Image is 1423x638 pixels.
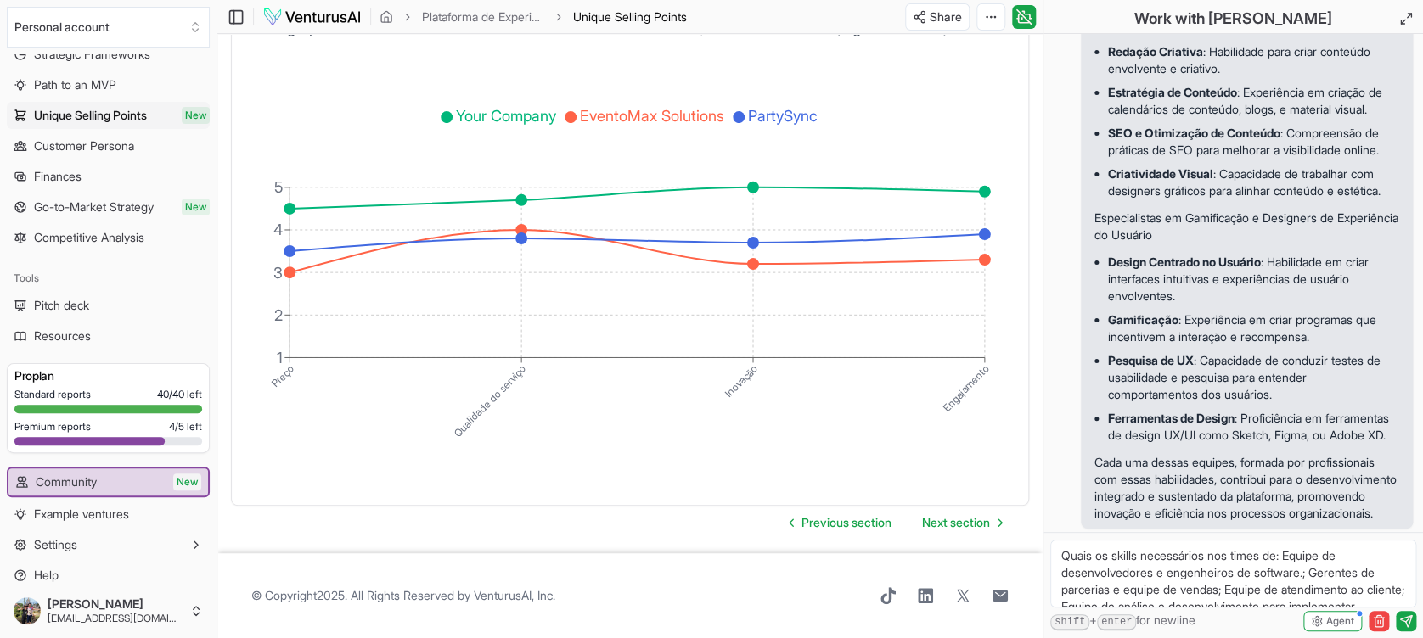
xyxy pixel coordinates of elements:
a: Pitch deck [7,292,210,319]
span: Unique Selling Points [573,8,687,25]
span: Agent [1326,614,1354,628]
li: : Capacidade de trabalhar com designers gráficos para alinhar conteúdo e estética. [1108,162,1399,203]
span: Community [36,473,97,490]
a: CommunityNew [8,468,208,495]
a: Example ventures [7,501,210,528]
span: 4 / 5 left [169,420,202,434]
span: Competitive Analysis [34,229,144,246]
strong: Ferramentas de Design [1108,411,1235,425]
a: Resources [7,322,210,350]
img: ACg8ocK5GvR0zmbFT8nnRfSroFWB0Z_4VrJ6a2fg9iWDCNZ-z5XU4ubGsQ=s96-c [14,597,41,624]
span: Standard reports [14,388,91,401]
tspan: 3 [273,263,283,281]
span: Unique Selling Points [34,107,147,124]
strong: Design Centrado no Usuário [1108,255,1261,269]
button: [PERSON_NAME][EMAIL_ADDRESS][DOMAIN_NAME] [7,590,210,631]
span: Go-to-Market Strategy [34,199,154,215]
h3: Pro plan [14,367,202,384]
kbd: enter [1097,614,1136,630]
nav: breadcrumb [380,8,687,25]
span: EventoMax Solutions [580,107,724,125]
li: : Experiência em criar programas que incentivem a interação e recompensa. [1108,308,1399,349]
tspan: 4 [273,221,283,238]
span: Customer Persona [34,137,134,154]
img: logo [262,7,362,27]
a: VenturusAI, Inc [474,588,553,602]
span: PartySync [748,107,818,125]
span: Settings [34,536,77,553]
tspan: 5 [274,178,283,196]
a: Unique Selling PointsNew [7,102,210,129]
li: : Habilidade em criar interfaces intuitivas e experiências de usuário envolventes. [1108,250,1399,308]
a: Help [7,562,210,589]
p: Cada uma dessas equipes, formada por profissionais com essas habilidades, contribui para o desenv... [1094,454,1399,522]
button: Select an organization [7,7,210,48]
span: Your Company [456,107,556,125]
span: New [182,107,210,124]
span: Premium reports [14,420,91,434]
a: Strategic Frameworks [7,41,210,68]
a: Go-to-Market StrategyNew [7,193,210,221]
tspan: Inovação [723,362,761,400]
kbd: shift [1050,614,1089,630]
a: Path to an MVP [7,71,210,98]
li: : Compreensão de práticas de SEO para melhorar a visibilidade online. [1108,121,1399,162]
span: Previous section [801,514,891,531]
tspan: 2 [274,306,283,324]
strong: Redação Criativa [1108,44,1203,59]
nav: pagination [776,506,1015,540]
span: [PERSON_NAME] [48,596,183,612]
span: © Copyright 2025 . All Rights Reserved by . [251,587,555,604]
span: Resources [34,327,91,344]
span: [EMAIL_ADDRESS][DOMAIN_NAME] [48,612,183,625]
tspan: 1 [277,349,283,367]
a: Go to next page [908,506,1015,540]
a: Plataforma de Experiências [422,8,544,25]
span: Help [34,567,59,584]
h2: Work with [PERSON_NAME] [1134,7,1332,31]
span: Share [930,8,962,25]
a: Finances [7,163,210,190]
tspan: Preço [269,362,297,390]
span: Example ventures [34,506,129,523]
span: Next section [922,514,990,531]
span: Path to an MVP [34,76,116,93]
a: Customer Persona [7,132,210,159]
span: Pitch deck [34,297,89,314]
li: : Capacidade de conduzir testes de usabilidade e pesquisa para entender comportamentos dos usuários. [1108,349,1399,406]
tspan: Engajamento [941,362,993,414]
span: Strategic Frameworks [34,46,150,63]
strong: Estratégia de Conteúdo [1108,85,1237,99]
strong: SEO e Otimização de Conteúdo [1108,126,1280,140]
span: Unique Selling Points [573,9,687,24]
span: 40 / 40 left [157,388,202,401]
strong: Gamificação [1108,312,1178,327]
strong: Pesquisa de UX [1108,353,1194,367]
h3: Especialistas em Gamificação e Designers de Experiência do Usuário [1094,210,1399,243]
li: : Proficiência em ferramentas de design UX/UI como Sketch, Figma, ou Adobe XD. [1108,406,1399,447]
li: : Habilidade para criar conteúdo envolvente e criativo. [1108,40,1399,81]
tspan: Qualidade do serviço [451,362,528,439]
span: New [182,199,210,215]
a: Competitive Analysis [7,224,210,251]
span: Finances [34,168,82,185]
a: Go to previous page [776,506,905,540]
li: : Experiência em criação de calendários de conteúdo, blogs, e material visual. [1108,81,1399,121]
button: Share [905,3,970,31]
span: New [173,473,201,490]
div: Tools [7,265,210,292]
span: + for newline [1050,612,1195,630]
button: Settings [7,531,210,558]
strong: Criatividade Visual [1108,166,1213,181]
button: Agent [1303,611,1362,631]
